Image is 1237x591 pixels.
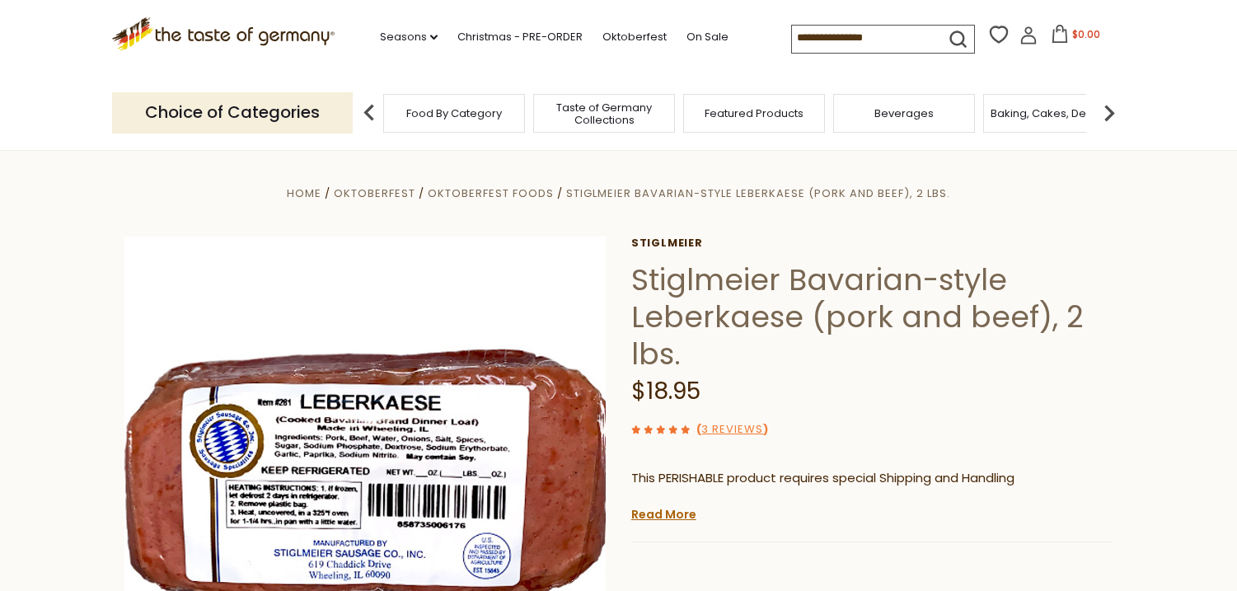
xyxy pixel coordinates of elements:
a: Beverages [874,107,934,120]
p: Choice of Categories [112,92,353,133]
a: Food By Category [406,107,502,120]
a: Baking, Cakes, Desserts [991,107,1118,120]
a: Home [287,185,321,201]
a: Christmas - PRE-ORDER [457,28,583,46]
a: Read More [631,506,696,523]
img: previous arrow [353,96,386,129]
a: Featured Products [705,107,804,120]
img: next arrow [1093,96,1126,129]
a: Seasons [380,28,438,46]
span: $18.95 [631,375,700,407]
p: This PERISHABLE product requires special Shipping and Handling [631,468,1113,489]
a: Stiglmeier [631,237,1113,250]
button: $0.00 [1041,25,1111,49]
h1: Stiglmeier Bavarian-style Leberkaese (pork and beef), 2 lbs. [631,261,1113,373]
a: 3 Reviews [701,421,763,439]
a: Stiglmeier Bavarian-style Leberkaese (pork and beef), 2 lbs. [566,185,950,201]
a: Oktoberfest [334,185,415,201]
a: Taste of Germany Collections [538,101,670,126]
a: On Sale [686,28,729,46]
li: We will ship this product in heat-protective packaging and ice. [647,501,1113,522]
span: ( ) [696,421,768,437]
a: Oktoberfest Foods [428,185,554,201]
a: Oktoberfest [602,28,667,46]
span: $0.00 [1072,27,1100,41]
